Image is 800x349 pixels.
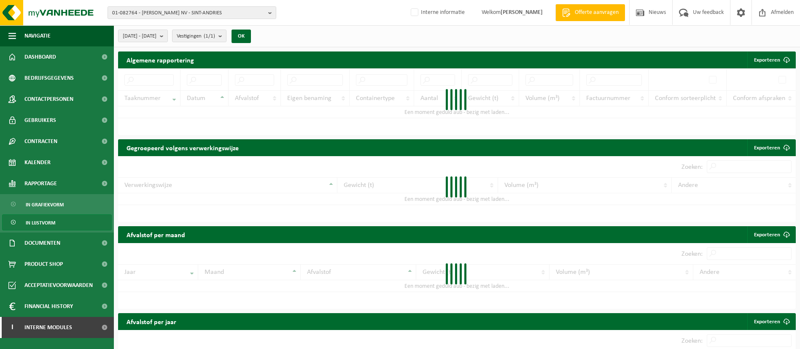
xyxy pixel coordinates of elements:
span: Contactpersonen [24,89,73,110]
span: Vestigingen [177,30,215,43]
a: In lijstvorm [2,214,112,230]
h2: Algemene rapportering [118,51,202,68]
span: Dashboard [24,46,56,68]
button: Vestigingen(1/1) [172,30,226,42]
span: In lijstvorm [26,215,55,231]
button: [DATE] - [DATE] [118,30,168,42]
h2: Afvalstof per maand [118,226,194,243]
span: I [8,317,16,338]
span: Kalender [24,152,51,173]
a: Exporteren [747,139,795,156]
label: Interne informatie [409,6,465,19]
span: Gebruikers [24,110,56,131]
span: Acceptatievoorwaarden [24,275,93,296]
a: Exporteren [747,313,795,330]
span: Financial History [24,296,73,317]
span: Offerte aanvragen [573,8,621,17]
a: Exporteren [747,226,795,243]
button: Exporteren [747,51,795,68]
span: Bedrijfsgegevens [24,68,74,89]
span: In grafiekvorm [26,197,64,213]
a: Offerte aanvragen [555,4,625,21]
span: Interne modules [24,317,72,338]
h2: Afvalstof per jaar [118,313,185,330]
strong: [PERSON_NAME] [501,9,543,16]
span: [DATE] - [DATE] [123,30,156,43]
button: OK [232,30,251,43]
h2: Gegroepeerd volgens verwerkingswijze [118,139,247,156]
span: Contracten [24,131,57,152]
span: Rapportage [24,173,57,194]
span: Navigatie [24,25,51,46]
span: Product Shop [24,254,63,275]
span: Documenten [24,233,60,254]
count: (1/1) [204,33,215,39]
a: In grafiekvorm [2,196,112,212]
button: 01-082764 - [PERSON_NAME] NV - SINT-ANDRIES [108,6,276,19]
span: 01-082764 - [PERSON_NAME] NV - SINT-ANDRIES [112,7,265,19]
